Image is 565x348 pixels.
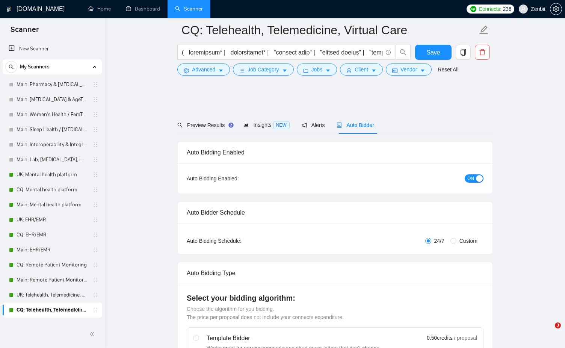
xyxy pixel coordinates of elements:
span: Jobs [311,65,323,74]
span: 236 [503,5,511,13]
span: / proposal [454,334,477,342]
span: Scanner [5,24,45,40]
div: Tooltip anchor [228,122,234,129]
span: caret-down [282,68,287,73]
a: searchScanner [175,6,203,12]
span: holder [92,292,98,298]
button: userClientcaret-down [340,64,383,76]
span: user [346,68,352,73]
span: Client [355,65,368,74]
span: area-chart [243,122,249,127]
span: holder [92,277,98,283]
div: Auto Bidder Schedule [187,202,483,223]
span: folder [303,68,308,73]
span: My Scanners [20,59,50,74]
a: New Scanner [9,41,96,56]
iframe: Intercom live chat [539,322,557,340]
span: holder [92,172,98,178]
span: robot [337,123,342,128]
a: Main: Mental health platform [17,197,88,212]
span: holder [92,262,98,268]
span: info-circle [386,50,391,55]
div: Auto Bidding Schedule: [187,237,286,245]
span: ON [467,174,474,183]
button: folderJobscaret-down [297,64,337,76]
span: holder [92,187,98,193]
span: caret-down [371,68,376,73]
span: caret-down [420,68,425,73]
a: dashboardDashboard [126,6,160,12]
button: setting [550,3,562,15]
div: Auto Bidding Enabled: [187,174,286,183]
a: setting [550,6,562,12]
span: Connects: [479,5,501,13]
a: Main: Remote Patient Monitoring [17,272,88,287]
span: Advanced [192,65,215,74]
span: copy [456,49,470,56]
input: Search Freelance Jobs... [182,48,382,57]
span: Auto Bidder [337,122,374,128]
span: holder [92,157,98,163]
button: Save [415,45,452,60]
button: idcardVendorcaret-down [386,64,432,76]
span: holder [92,112,98,118]
span: idcard [392,68,397,73]
a: CQ: Mental health platform [17,182,88,197]
a: Main: Lab, [MEDICAL_DATA], imaging informatics [17,152,88,167]
span: search [6,64,17,70]
span: delete [475,49,489,56]
span: double-left [89,330,97,338]
span: holder [92,82,98,88]
span: Custom [456,237,480,245]
a: Main: Women’s Health / FemTech [17,107,88,122]
a: Main: EHR/EMR [17,242,88,257]
span: holder [92,127,98,133]
div: Auto Bidding Type [187,262,483,284]
span: caret-down [218,68,224,73]
span: Preview Results [177,122,231,128]
a: Main: Telehealth, Telemedicine, Virtual Care [17,318,88,333]
a: Main: Pharmacy & [MEDICAL_DATA] [17,77,88,92]
span: Vendor [400,65,417,74]
button: settingAdvancedcaret-down [177,64,230,76]
button: search [5,61,17,73]
a: CQ: EHR/EMR [17,227,88,242]
span: Save [426,48,440,57]
span: 0.50 credits [427,334,452,342]
span: holder [92,232,98,238]
span: setting [184,68,189,73]
span: holder [92,217,98,223]
a: CQ: Telehealth, Telemedicine, Virtual Care [17,303,88,318]
div: Auto Bidding Enabled [187,142,483,163]
span: search [396,49,410,56]
li: New Scanner [3,41,102,56]
a: Main: [MEDICAL_DATA] & AgeTech [17,92,88,107]
span: holder [92,307,98,313]
span: notification [302,123,307,128]
button: copy [456,45,471,60]
span: holder [92,202,98,208]
span: 24/7 [431,237,447,245]
span: caret-down [325,68,331,73]
button: search [396,45,411,60]
a: Main: Interoperability & Integration HL7,FNIR [17,137,88,152]
a: Main: Sleep Health / [MEDICAL_DATA] App [17,122,88,137]
a: UK: Telehealth, Telemedicine, Virtual Care [17,287,88,303]
a: homeHome [88,6,111,12]
span: Job Category [248,65,279,74]
span: user [521,6,526,12]
a: CQ: Remote Patient Monitoring [17,257,88,272]
span: search [177,123,183,128]
span: 3 [555,322,561,328]
span: edit [479,25,489,35]
img: upwork-logo.png [470,6,476,12]
div: Template Bidder [207,334,381,343]
span: bars [239,68,245,73]
h4: Select your bidding algorithm: [187,293,483,303]
span: holder [92,97,98,103]
a: UK: EHR/EMR [17,212,88,227]
span: holder [92,247,98,253]
input: Scanner name... [181,21,477,39]
img: logo [6,3,12,15]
